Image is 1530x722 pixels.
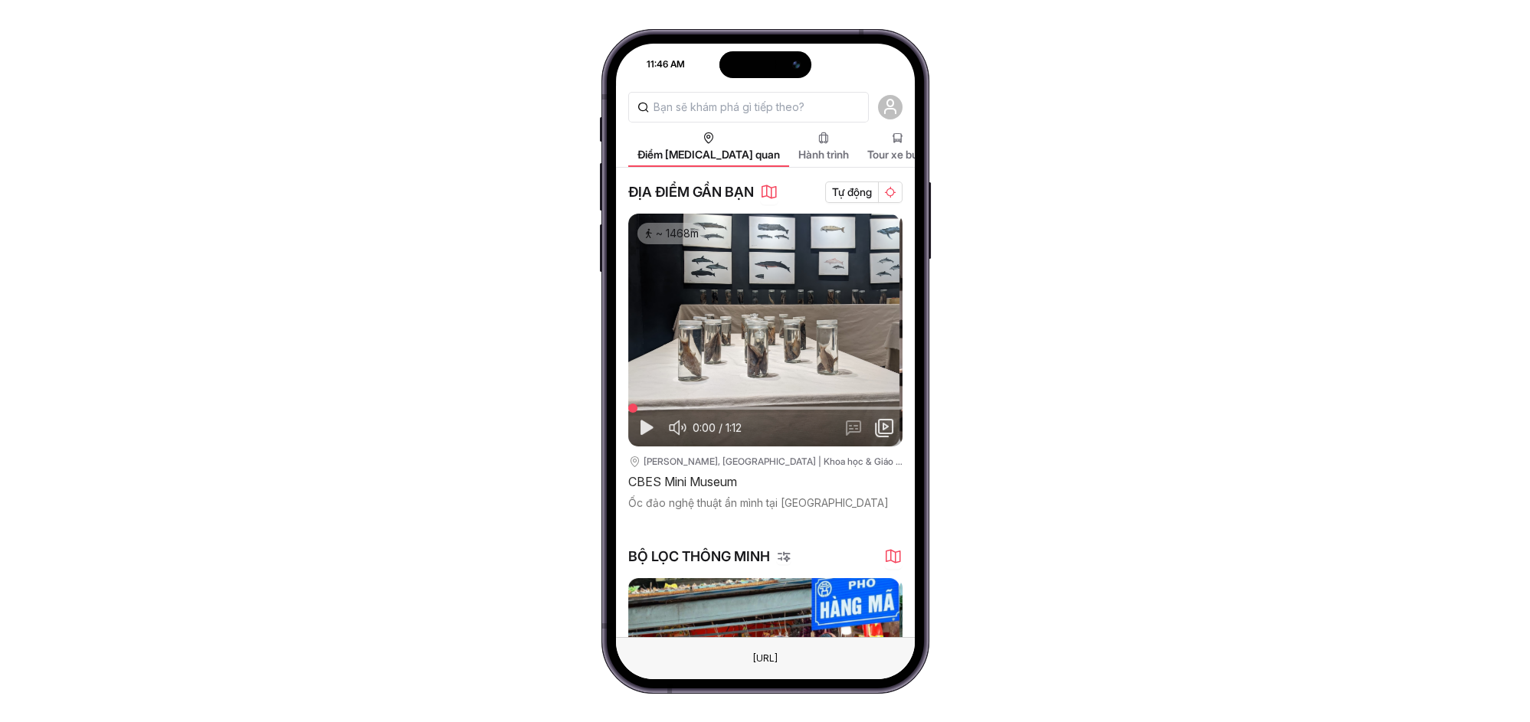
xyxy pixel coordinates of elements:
[832,183,872,201] span: Tự động
[741,648,790,668] div: Đây là một phần tử giả. Để thay đổi URL, chỉ cần sử dụng trường văn bản Trình duyệt ở phía trên.
[618,57,694,71] div: 11:46 AM
[637,147,780,162] span: Điểm [MEDICAL_DATA] quan
[693,420,742,436] span: 0:00 / 1:12
[644,456,903,468] div: [PERSON_NAME], [GEOGRAPHIC_DATA] | Khoa học & Giáo dục
[628,471,903,492] div: CBES Mini Museum
[628,546,791,567] div: BỘ LỌC THÔNG MINH
[628,495,903,511] div: Ốc đảo nghệ thuật ẩn mình tại [GEOGRAPHIC_DATA]
[798,147,849,162] span: Hành trình
[628,181,754,203] div: ĐỊA ĐIỂM GẦN BẠN
[628,92,869,123] input: Bạn sẽ khám phá gì tiếp theo?
[656,224,699,243] span: ~ 1468m
[867,147,928,162] span: Tour xe buýt
[825,181,879,203] button: Tự động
